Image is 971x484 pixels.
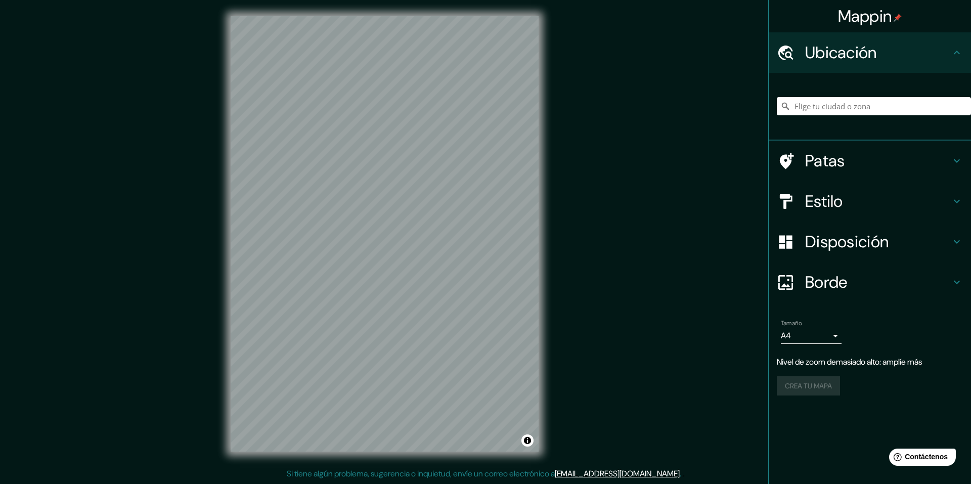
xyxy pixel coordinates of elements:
div: Disposición [769,222,971,262]
font: . [681,468,683,479]
button: Activar o desactivar atribución [521,434,534,447]
font: . [680,468,681,479]
div: A4 [781,328,842,344]
input: Elige tu ciudad o zona [777,97,971,115]
font: Estilo [805,191,843,212]
font: Mappin [838,6,892,27]
font: A4 [781,330,791,341]
font: Si tiene algún problema, sugerencia o inquietud, envíe un correo electrónico a [287,468,555,479]
div: Borde [769,262,971,302]
font: . [683,468,685,479]
iframe: Lanzador de widgets de ayuda [881,445,960,473]
font: Nivel de zoom demasiado alto: amplíe más [777,357,922,367]
div: Patas [769,141,971,181]
div: Ubicación [769,32,971,73]
div: Estilo [769,181,971,222]
font: Disposición [805,231,889,252]
a: [EMAIL_ADDRESS][DOMAIN_NAME] [555,468,680,479]
font: Borde [805,272,848,293]
font: Patas [805,150,845,171]
font: Ubicación [805,42,877,63]
canvas: Mapa [231,16,539,452]
img: pin-icon.png [894,14,902,22]
font: Tamaño [781,319,802,327]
